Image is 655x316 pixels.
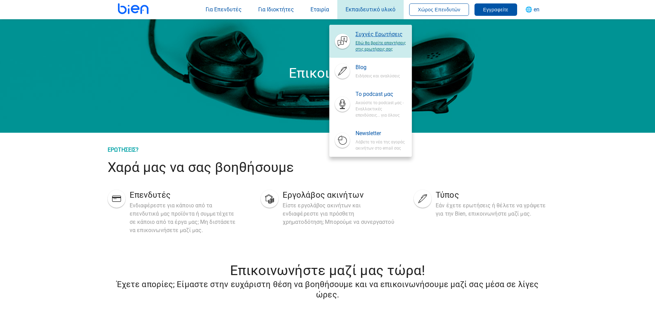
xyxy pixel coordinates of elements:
div: Χαρά μας να σας βοηθήσουμε [108,159,548,176]
img: header-logo.png [338,135,347,145]
a: header-logo.png Συχνές ΕρωτήσειςΕδώ θα βρείτε απαντήσεις στις ερωτήσεις σας [329,25,412,58]
div: Εργολάβος ακινήτων [283,190,394,200]
span: Για Επενδυτές [206,6,242,13]
a: header-logo.png To podcast μαςΑκούστε το podcast μας - Εναλλακτικές επενδύσεις... για όλους [329,85,412,124]
img: header-logo.png [338,66,347,76]
span: Για Ιδιοκτήτες [258,6,294,13]
span: To podcast μας [356,90,406,98]
div: Επικοινωνία [289,65,366,82]
span: Εταιρία [310,6,329,13]
button: Εγγραφείτε [474,3,517,16]
span: Blog [356,63,406,72]
span: Εκπαιδευτικό υλικό [346,6,395,13]
a: header-logo.png NewsletterΛάβετε τα νέα της αγοράς ακινήτων στο email σας [329,124,412,157]
img: blog.b1552bb.svg [418,194,427,204]
div: Επενδυτές [130,190,241,200]
h2: Επικοινωνήστε μαζί μας τώρα! [230,262,425,279]
div: Τύπος [436,190,547,200]
img: header-logo.png [338,36,347,46]
div: ΕΡΩΤΗΣΕΙΣ? [108,146,548,153]
span: Newsletter [356,129,406,138]
img: header-logo.png [338,99,347,109]
span: Χώρος Επενδυτών [418,7,460,12]
div: Είστε εργολάβος ακινήτων και ενδιαφέρεστε για πρόσθετη χρηματοδότηση; Μπορούμε να συνεργαστού [283,201,394,226]
a: Εγγραφείτε [474,6,517,13]
span: Ακούστε το podcast μας - Εναλλακτικές επενδύσεις... για όλους [356,98,406,118]
a: header-logo.png BlogΕιδήσεις και αναλύσεις [329,58,412,85]
span: Λάβετε τα νέα της αγοράς ακινήτων στο email σας [356,138,406,151]
div: Έχετε απορίες; Είμαστε στην ευχάριστη θέση να βοηθήσουμε και να επικοινωνήσουμε μαζί σας μέσα σε ... [108,279,548,300]
span: 🌐 en [525,6,539,13]
span: Συχνές Ερωτήσεις [356,30,406,39]
span: Εγγραφείτε [483,7,509,12]
button: Χώρος Επενδυτών [409,3,469,16]
div: Ενδιαφέρεστε για κάποιο από τα επενδυτικά μας προϊόντα ή συμμετέχετε σε κάποιο από τα έργα μας; Μ... [130,201,241,235]
a: Χώρος Επενδυτών [409,6,469,13]
div: Εάν έχετε ερωτήσεις ή θέλετε να γράψετε για την Bien, επικοινωνήστε μαζί μας. [436,201,547,218]
span: Εδώ θα βρείτε απαντήσεις στις ερωτήσεις σας [356,39,406,52]
span: Ειδήσεις και αναλύσεις [356,72,406,79]
img: svg+xml;base64,PHN2ZyB4bWxucz0iaHR0cDovL3d3dy53My5vcmcvMjAwMC9zdmciIHZpZXdCb3g9IjAgMCA1MCA1MCIgY2... [112,194,121,204]
img: valuation.bf45de8.svg [265,194,274,204]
